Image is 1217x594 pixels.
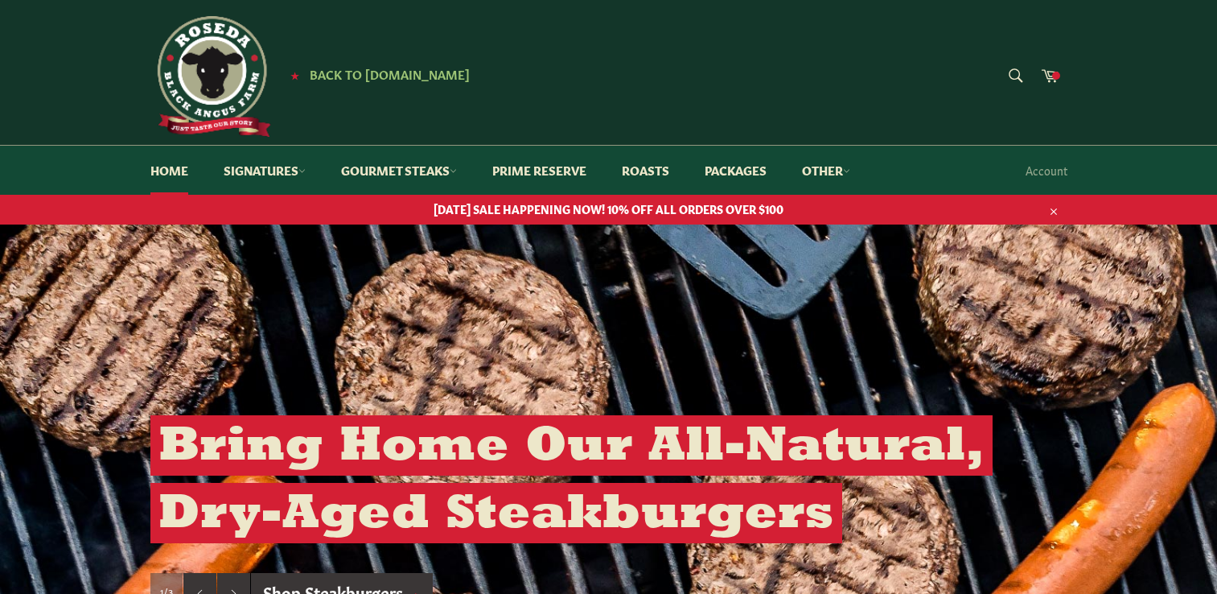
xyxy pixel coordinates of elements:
[150,415,993,543] h2: Bring Home Our All-Natural, Dry-Aged Steakburgers
[689,146,783,195] a: Packages
[606,146,685,195] a: Roasts
[325,146,473,195] a: Gourmet Steaks
[786,146,866,195] a: Other
[310,65,470,82] span: Back to [DOMAIN_NAME]
[150,16,271,137] img: Roseda Beef
[290,68,299,81] span: ★
[476,146,602,195] a: Prime Reserve
[1018,146,1075,194] a: Account
[134,146,204,195] a: Home
[208,146,322,195] a: Signatures
[134,201,1083,217] span: [DATE] SALE HAPPENING NOW! 10% OFF ALL ORDERS OVER $100
[282,68,470,81] a: ★ Back to [DOMAIN_NAME]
